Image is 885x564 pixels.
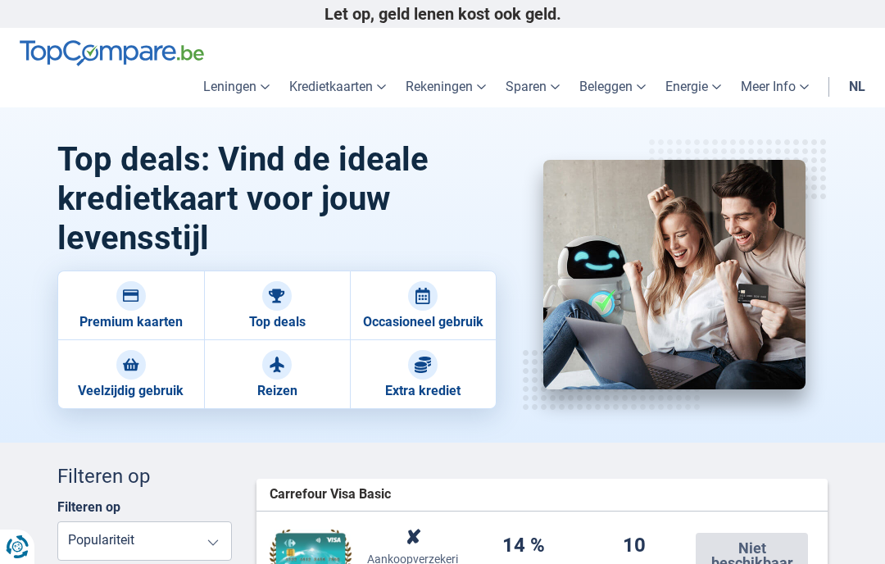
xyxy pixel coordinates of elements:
a: Leningen [193,66,279,107]
a: Beleggen [570,66,656,107]
div: 10 [623,535,646,557]
a: Occasioneel gebruik Occasioneel gebruik [350,271,497,340]
label: Filteren op [57,499,120,515]
img: Premium kaarten [123,288,139,304]
img: Veelzijdig gebruik [123,357,139,373]
a: Meer Info [731,66,819,107]
a: nl [839,66,875,107]
h1: Top deals: Vind de ideale kredietkaart voor jouw levensstijl [57,140,497,258]
a: Extra krediet Extra krediet [350,340,497,409]
img: Occasioneel gebruik [415,288,431,304]
img: TopCompare [20,40,204,66]
a: Kredietkaarten [279,66,396,107]
div: Filteren op [57,462,232,490]
a: Reizen Reizen [204,340,351,409]
p: Let op, geld lenen kost ook geld. [57,4,828,24]
a: Sparen [496,66,570,107]
a: Veelzijdig gebruik Veelzijdig gebruik [57,340,204,409]
img: Extra krediet [415,357,431,373]
img: Top deals [269,288,285,304]
div: 14 % [502,535,545,557]
img: kredietkaarten top deals [543,160,806,389]
img: Reizen [269,357,285,373]
a: Top deals Top deals [204,271,351,340]
span: Carrefour Visa Basic [270,485,391,504]
a: Rekeningen [396,66,496,107]
a: Energie [656,66,731,107]
a: Premium kaarten Premium kaarten [57,271,204,340]
div: ✘ [405,528,421,548]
